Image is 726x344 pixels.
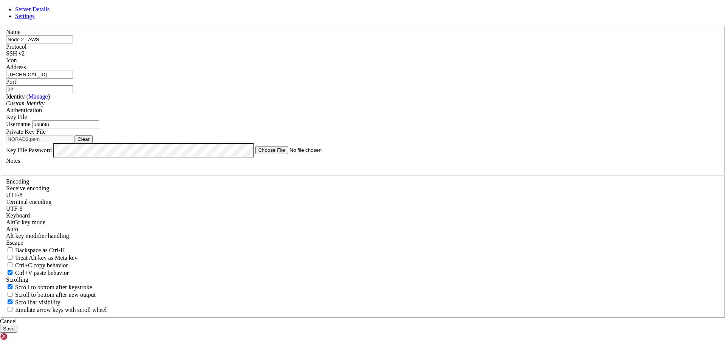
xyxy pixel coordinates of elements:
[6,35,73,43] input: null
[26,93,50,100] span: ( )
[6,157,20,164] label: Notes
[15,270,69,276] span: Ctrl+V paste behavior
[6,255,78,261] label: Whether the Alt key acts as a Meta key or as a distinct Alt key.
[6,185,49,191] label: Set the expected encoding for data received from the host. If the encodings do not match, visual ...
[8,284,12,289] input: Scroll to bottom after keystroke
[6,192,720,199] div: UTF-8
[6,307,107,313] label: When using the alternative screen buffer, and DECCKM (Application Cursor Keys) is active, mouse w...
[6,239,23,246] span: Escape
[6,50,720,57] div: SSH v2
[6,299,60,305] label: The vertical scrollbar mode.
[6,64,26,70] label: Address
[8,292,12,297] input: Scroll to bottom after new output
[15,299,60,305] span: Scrollbar visibility
[6,85,73,93] input: null
[6,100,45,106] i: Custom Identity
[6,199,51,205] label: The default terminal encoding. ISO-2022 enables character map translations (like graphics maps). ...
[8,307,12,312] input: Emulate arrow keys with scroll wheel
[6,93,50,100] label: Identity
[6,114,27,120] span: Key File
[6,57,17,63] label: Icon
[6,276,28,283] label: Scrolling
[8,262,12,267] input: Ctrl+C copy behavior
[15,6,50,12] a: Server Details
[15,262,68,268] span: Ctrl+C copy behavior
[6,79,16,85] label: Port
[6,121,31,127] label: Username
[15,307,107,313] span: Emulate arrow keys with scroll wheel
[6,284,92,290] label: Whether to scroll to the bottom on any keystroke.
[8,255,12,260] input: Treat Alt key as Meta key
[6,239,720,246] div: Escape
[6,247,65,253] label: If true, the backspace should send BS ('\x08', aka ^H). Otherwise the backspace key should send '...
[6,128,46,135] label: Private Key File
[6,219,45,225] label: Set the expected encoding for data received from the host. If the encodings do not match, visual ...
[6,212,30,219] label: Keyboard
[15,247,65,253] span: Backspace as Ctrl-H
[6,205,720,212] div: UTF-8
[6,100,720,107] div: Custom Identity
[6,233,69,239] label: Controls how the Alt key is handled. Escape: Send an ESC prefix. 8-Bit: Add 128 to the typed char...
[6,43,26,50] label: Protocol
[6,114,720,120] div: Key File
[6,147,52,153] label: Key File Password
[32,120,99,128] input: null
[15,292,96,298] span: Scroll to bottom after new output
[8,247,12,252] input: Backspace as Ctrl-H
[6,178,29,185] label: Encoding
[74,135,93,143] button: Clear
[15,284,92,290] span: Scroll to bottom after keystroke
[28,93,48,100] a: Manage
[6,292,96,298] label: Scroll to bottom after new output.
[6,50,25,57] span: SSH v2
[6,226,720,233] div: Auto
[8,299,12,304] input: Scrollbar visibility
[6,192,23,198] span: UTF-8
[6,71,73,79] input: null
[6,205,23,212] span: UTF-8
[6,107,42,113] label: Authentication
[8,270,12,275] input: Ctrl+V paste behavior
[15,13,35,19] a: Settings
[6,262,68,268] label: Ctrl-C copies if true, send ^C to host if false. Ctrl-Shift-C sends ^C to host if true, copies if...
[6,29,20,35] label: Name
[6,270,69,276] label: Ctrl+V pastes if true, sends ^V to host if false. Ctrl+Shift+V sends ^V to host if true, pastes i...
[6,226,18,232] span: Auto
[15,255,78,261] span: Treat Alt key as Meta key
